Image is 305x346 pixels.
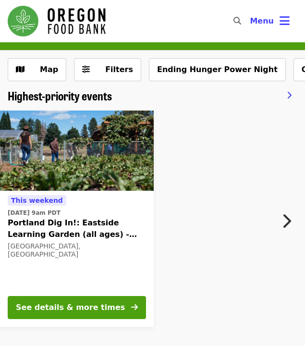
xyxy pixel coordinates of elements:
[8,217,146,240] span: Portland Dig In!: Eastside Learning Garden (all ages) - Aug/Sept/Oct
[16,65,24,74] i: map icon
[40,65,58,74] span: Map
[8,89,112,103] a: Highest-priority events
[287,91,292,100] i: chevron-right icon
[131,303,138,312] i: arrow-right icon
[247,10,255,33] input: Search
[242,10,297,33] button: Toggle account menu
[233,16,241,25] i: search icon
[8,87,112,104] span: Highest-priority events
[82,65,90,74] i: sliders-h icon
[149,58,286,81] button: Ending Hunger Power Night
[11,197,63,204] span: This weekend
[273,208,305,235] button: Next item
[16,302,125,313] div: See details & more times
[8,58,66,81] button: Show map view
[8,6,106,37] img: Oregon Food Bank - Home
[281,212,291,230] i: chevron-right icon
[105,65,133,74] span: Filters
[8,242,146,259] div: [GEOGRAPHIC_DATA], [GEOGRAPHIC_DATA]
[74,58,141,81] button: Filters (0 selected)
[250,16,274,25] span: Menu
[280,14,290,28] i: bars icon
[8,209,61,217] time: [DATE] 9am PDT
[8,296,146,319] button: See details & more times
